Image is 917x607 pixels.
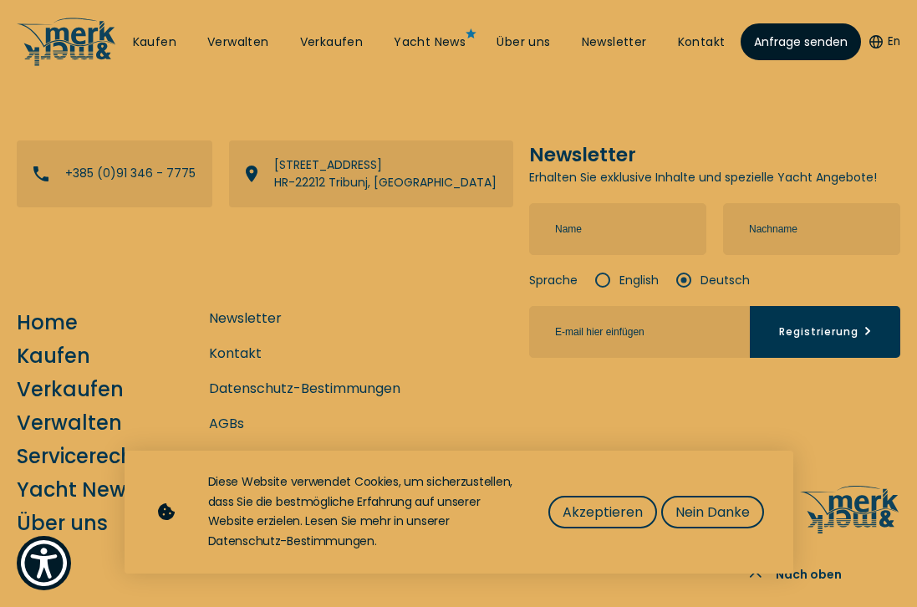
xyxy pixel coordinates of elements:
span: Nein Danke [675,502,750,523]
a: Datenschutz-Bestimmungen [208,533,374,549]
a: Newsletter [209,308,282,329]
button: En [869,33,900,50]
a: Kaufen [17,341,90,370]
a: Verwalten [207,34,269,51]
label: English [594,272,659,289]
a: Yacht News [394,34,466,51]
input: Nachname [723,203,900,255]
span: Anfrage senden [754,33,848,51]
span: Akzeptieren [563,502,643,523]
a: Kaufen [133,34,176,51]
p: +385 (0)91 346 - 7775 [65,165,196,182]
a: Verwalten [17,408,122,437]
a: Verkaufen [17,375,124,404]
a: Home [17,308,78,337]
button: Nach oben [724,542,867,607]
a: Kontakt [678,34,726,51]
input: E-mail hier einfügen [529,306,750,358]
a: Über uns [497,34,550,51]
a: Servicerechner [17,441,167,471]
h5: Newsletter [529,140,900,169]
a: Verkaufen [300,34,364,51]
button: Akzeptieren [548,496,657,528]
a: Über uns [17,508,108,538]
a: View directions on a map [229,140,513,207]
p: Erhalten Sie exklusive Inhalte und spezielle Yacht Angebote! [529,169,900,186]
a: Anfrage senden [741,23,861,60]
a: Yacht News [17,475,137,504]
label: Deutsch [675,272,750,289]
button: Registrierung [750,306,900,358]
a: Datenschutz-Bestimmungen [209,378,400,399]
a: Kontakt [209,343,262,364]
div: Diese Website verwendet Cookies, um sicherzustellen, dass Sie die bestmögliche Erfahrung auf unse... [208,472,515,552]
input: Name [529,203,706,255]
button: Show Accessibility Preferences [17,536,71,590]
a: EU funds [209,448,265,469]
a: Newsletter [582,34,647,51]
a: AGBs [209,413,244,434]
strong: Sprache [529,272,578,289]
button: Nein Danke [661,496,764,528]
